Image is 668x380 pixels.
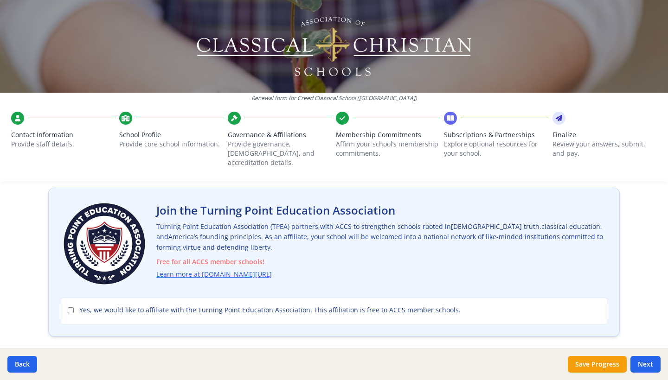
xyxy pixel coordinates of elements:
[7,356,37,373] button: Back
[552,130,657,139] span: Finalize
[630,356,661,373] button: Next
[336,139,440,158] p: Affirm your school’s membership commitments.
[444,130,548,139] span: Subscriptions & Partnerships
[541,222,600,231] span: classical education
[568,356,627,373] button: Save Progress
[228,139,332,167] p: Provide governance, [DEMOGRAPHIC_DATA], and accreditation details.
[79,305,461,315] span: Yes, we would like to affiliate with the Turning Point Education Association. This affiliation is...
[11,139,116,149] p: Provide staff details.
[444,139,548,158] p: Explore optional resources for your school.
[552,139,657,158] p: Review your answers, submit, and pay.
[156,203,608,218] h2: Join the Turning Point Education Association
[195,14,473,79] img: Logo
[11,130,116,139] span: Contact Information
[60,199,149,288] img: Turning Point Education Association Logo
[119,139,224,149] p: Provide core school information.
[156,269,272,280] a: Learn more at [DOMAIN_NAME][URL]
[228,130,332,139] span: Governance & Affiliations
[68,307,74,313] input: Yes, we would like to affiliate with the Turning Point Education Association. This affiliation is...
[168,232,261,241] span: America’s founding principles
[156,257,608,267] span: Free for all ACCS member schools!
[451,222,540,231] span: [DEMOGRAPHIC_DATA] truth
[336,130,440,139] span: Membership Commitments
[156,222,608,280] p: Turning Point Education Association (TPEA) partners with ACCS to strengthen schools rooted in , ,...
[119,130,224,139] span: School Profile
